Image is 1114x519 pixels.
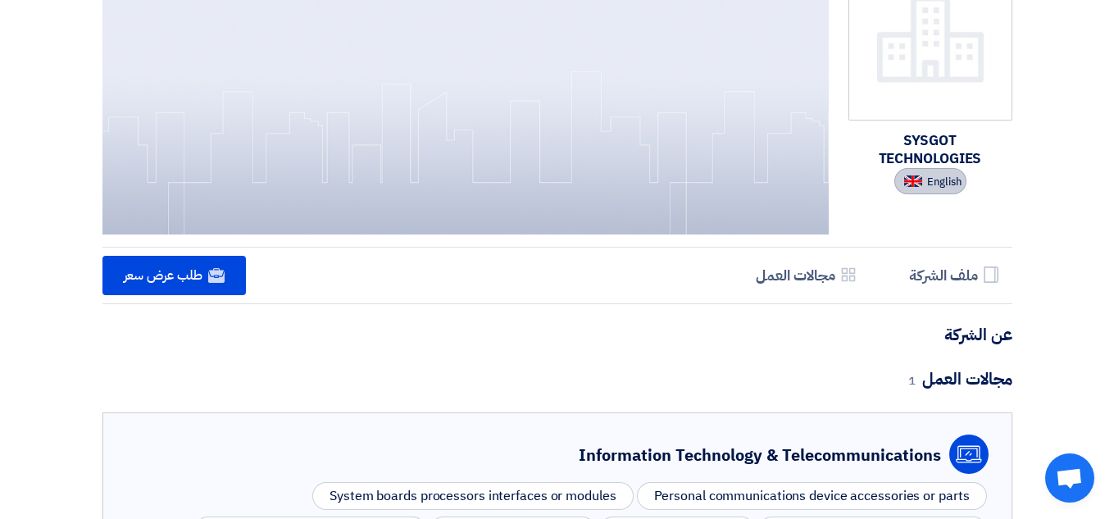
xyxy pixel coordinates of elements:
[124,266,202,285] span: طلب عرض سعر
[909,266,978,285] h5: ملف الشركة
[908,371,916,389] span: 1
[927,176,962,188] span: English
[312,482,633,510] div: System boards processors interfaces or modules
[1045,453,1094,503] a: Open chat
[756,266,835,285] h5: مجالات العمل
[904,175,922,188] img: en-US.png
[102,368,1012,389] h4: مجالات العمل
[102,256,247,295] a: طلب عرض سعر
[848,132,1012,168] div: SYSGOT TECHNOLOGIES
[637,482,987,510] div: Personal communications device accessories or parts
[579,443,941,467] div: Information Technology & Telecommunications
[102,324,1012,345] h4: عن الشركة
[894,168,966,194] button: English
